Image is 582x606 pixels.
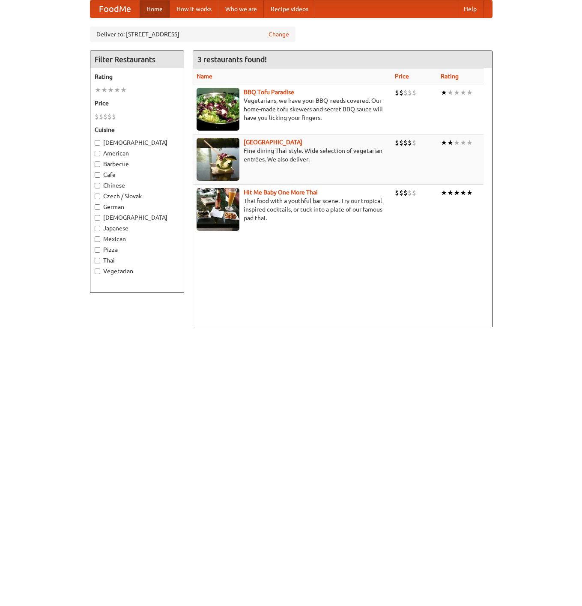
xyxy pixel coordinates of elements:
[95,125,179,134] h5: Cuisine
[95,151,100,156] input: American
[269,30,289,39] a: Change
[95,215,100,221] input: [DEMOGRAPHIC_DATA]
[95,149,179,158] label: American
[95,140,100,146] input: [DEMOGRAPHIC_DATA]
[95,236,100,242] input: Mexican
[466,138,473,147] li: ★
[466,88,473,97] li: ★
[441,73,459,80] a: Rating
[218,0,264,18] a: Who we are
[95,213,179,222] label: [DEMOGRAPHIC_DATA]
[395,73,409,80] a: Price
[454,138,460,147] li: ★
[95,267,179,275] label: Vegetarian
[90,51,184,68] h4: Filter Restaurants
[95,194,100,199] input: Czech / Slovak
[95,247,100,253] input: Pizza
[466,188,473,197] li: ★
[447,188,454,197] li: ★
[95,161,100,167] input: Barbecue
[95,112,99,121] li: $
[197,197,388,222] p: Thai food with a youthful bar scene. Try our tropical inspired cocktails, or tuck into a plate of...
[114,85,120,95] li: ★
[95,85,101,95] li: ★
[403,188,408,197] li: $
[408,188,412,197] li: $
[447,88,454,97] li: ★
[399,88,403,97] li: $
[244,89,294,96] a: BBQ Tofu Paradise
[95,245,179,254] label: Pizza
[412,138,416,147] li: $
[197,88,239,131] img: tofuparadise.jpg
[103,112,107,121] li: $
[399,138,403,147] li: $
[441,188,447,197] li: ★
[395,88,399,97] li: $
[107,85,114,95] li: ★
[197,138,239,181] img: satay.jpg
[441,88,447,97] li: ★
[95,203,179,211] label: German
[408,88,412,97] li: $
[399,188,403,197] li: $
[99,112,103,121] li: $
[95,72,179,81] h5: Rating
[460,138,466,147] li: ★
[408,138,412,147] li: $
[244,189,318,196] a: Hit Me Baby One More Thai
[95,224,179,233] label: Japanese
[197,96,388,122] p: Vegetarians, we have your BBQ needs covered. Our home-made tofu skewers and secret BBQ sauce will...
[197,146,388,164] p: Fine dining Thai-style. Wide selection of vegetarian entrées. We also deliver.
[197,188,239,231] img: babythai.jpg
[403,138,408,147] li: $
[457,0,484,18] a: Help
[395,138,399,147] li: $
[90,27,295,42] div: Deliver to: [STREET_ADDRESS]
[120,85,127,95] li: ★
[412,88,416,97] li: $
[95,170,179,179] label: Cafe
[95,172,100,178] input: Cafe
[90,0,140,18] a: FoodMe
[140,0,170,18] a: Home
[395,188,399,197] li: $
[107,112,112,121] li: $
[441,138,447,147] li: ★
[101,85,107,95] li: ★
[95,160,179,168] label: Barbecue
[454,188,460,197] li: ★
[95,258,100,263] input: Thai
[197,55,267,63] ng-pluralize: 3 restaurants found!
[95,181,179,190] label: Chinese
[95,226,100,231] input: Japanese
[244,139,302,146] a: [GEOGRAPHIC_DATA]
[112,112,116,121] li: $
[95,192,179,200] label: Czech / Slovak
[447,138,454,147] li: ★
[264,0,315,18] a: Recipe videos
[460,88,466,97] li: ★
[95,99,179,107] h5: Price
[454,88,460,97] li: ★
[170,0,218,18] a: How it works
[95,204,100,210] input: German
[95,269,100,274] input: Vegetarian
[95,183,100,188] input: Chinese
[95,235,179,243] label: Mexican
[403,88,408,97] li: $
[95,256,179,265] label: Thai
[197,73,212,80] a: Name
[412,188,416,197] li: $
[460,188,466,197] li: ★
[95,138,179,147] label: [DEMOGRAPHIC_DATA]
